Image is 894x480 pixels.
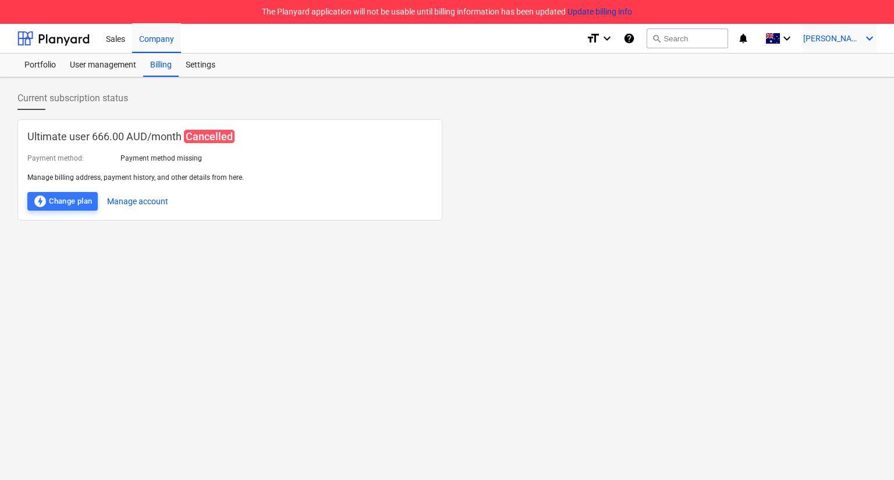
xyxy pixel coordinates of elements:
div: Sales [99,23,132,53]
a: User management [63,54,143,77]
div: Company [132,23,181,53]
div: Change plan [33,194,92,208]
i: keyboard_arrow_down [780,31,794,45]
span: Cancelled [184,130,235,143]
button: Change plan [27,192,98,211]
a: Company [132,24,181,53]
i: notifications [737,31,749,45]
button: Manage account [107,192,168,211]
button: Update billing info [567,6,632,18]
iframe: Chat Widget [836,424,894,480]
a: Billing [143,54,179,77]
a: Portfolio [17,54,63,77]
p: Manage billing address, payment history, and other details from here. [27,173,432,183]
span: search [652,34,661,43]
span: offline_bolt [33,194,47,208]
i: keyboard_arrow_down [863,31,877,45]
i: keyboard_arrow_down [600,31,614,45]
p: Payment method : [27,154,84,163]
a: Settings [179,54,222,77]
p: Ultimate user 666.00 AUD / month [27,129,432,144]
button: Search [647,29,728,48]
a: Sales [99,24,132,53]
p: Payment method missing [120,154,202,163]
span: Current subscription status [17,91,128,105]
i: format_size [586,31,600,45]
span: [PERSON_NAME] [803,34,861,43]
p: The Planyard application will not be usable until billing information has been updated [262,6,632,18]
i: Knowledge base [623,31,635,45]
